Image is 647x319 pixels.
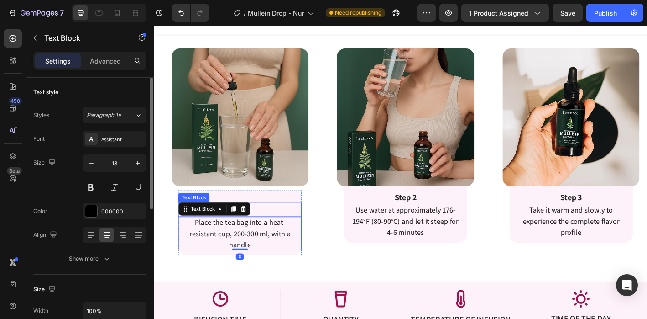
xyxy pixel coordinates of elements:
span: 1 product assigned [469,8,528,18]
div: 000000 [101,207,144,216]
input: Auto [83,303,146,319]
p: Text Block [44,32,122,43]
span: Save [560,9,575,17]
div: Font [33,135,45,143]
iframe: Design area [154,26,647,319]
button: Publish [586,4,625,22]
button: 1 product assigned [461,4,549,22]
button: Paragraph 1* [83,107,146,123]
div: Open Intercom Messenger [616,274,638,296]
div: Styles [33,111,49,119]
span: Take it warm and slowly to experience the complete flavor profile [410,199,517,234]
div: Width [33,307,48,315]
p: 7 [60,7,64,18]
span: Mullein Drop - Nur [248,8,304,18]
button: 7 [4,4,68,22]
span: / [244,8,246,18]
div: Publish [594,8,617,18]
img: gempages_464015395364275143-306eda3c-6d14-4291-815e-edea6e2d2590.png [387,25,539,178]
div: Text style [33,88,58,96]
div: Beta [7,167,22,175]
button: Show more [33,250,146,267]
div: Assistant [101,135,144,144]
strong: Step 2 [267,185,291,197]
span: Need republishing [335,9,381,17]
span: Use water at approximately 176-194°F (80-90°C) and let it steep for 4-6 minutes [220,199,338,234]
button: Save [553,4,583,22]
div: Undo/Redo [172,4,209,22]
div: Align [33,229,59,241]
div: Color [33,207,47,215]
strong: Step 3 [451,185,475,197]
p: Settings [45,56,71,66]
div: Size [33,283,57,296]
div: Show more [69,254,111,263]
div: Size [33,157,57,169]
div: 450 [9,97,22,105]
span: Paragraph 1* [87,111,121,119]
p: Advanced [90,56,121,66]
